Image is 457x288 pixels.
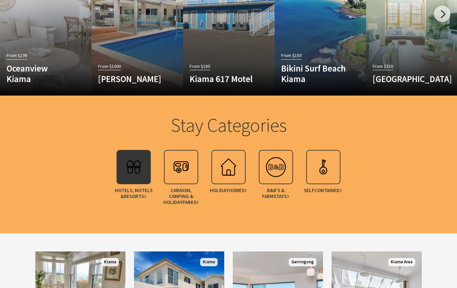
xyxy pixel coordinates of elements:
img: holhouse.svg [215,154,242,180]
a: B&B's &Farmstays [252,150,300,209]
span: Contained [314,187,342,193]
img: campmotor.svg [168,154,194,180]
h4: [PERSON_NAME] [98,73,163,84]
img: hotel.svg [121,154,147,180]
span: Kiama [101,258,119,266]
h4: Bikini Surf Beach Kiama [281,63,346,84]
a: Hotels, Motels &Resorts [110,150,157,209]
a: SelfContained [300,150,347,209]
h4: Kiama 617 Motel [190,73,254,84]
h4: [GEOGRAPHIC_DATA] [373,73,437,84]
span: From $1000 [98,63,121,70]
span: Kiama Area [388,258,415,266]
span: Hotels, Motels & [113,187,154,199]
span: B&B's & [255,187,296,199]
h4: Oceanview Kiama [7,63,71,84]
span: From $199 [7,52,27,59]
h2: Stay Categories [99,114,358,137]
span: Caravan, Camping & Holiday [160,187,202,205]
span: From $310 [373,63,393,70]
img: apartment.svg [310,154,336,180]
span: From $150 [281,52,302,59]
span: Self [304,187,342,193]
a: Caravan, Camping & HolidayParks [157,150,205,209]
span: Resorts [124,193,147,199]
span: Parks [182,199,199,205]
a: HolidayHomes [205,150,252,209]
span: From $180 [190,63,210,70]
span: Holiday [210,187,247,193]
span: Homes [229,187,247,193]
span: Farmstays [262,193,289,199]
span: Gerringong [289,258,316,266]
img: bedbreakfa.svg [263,154,289,180]
span: Kiama [200,258,218,266]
